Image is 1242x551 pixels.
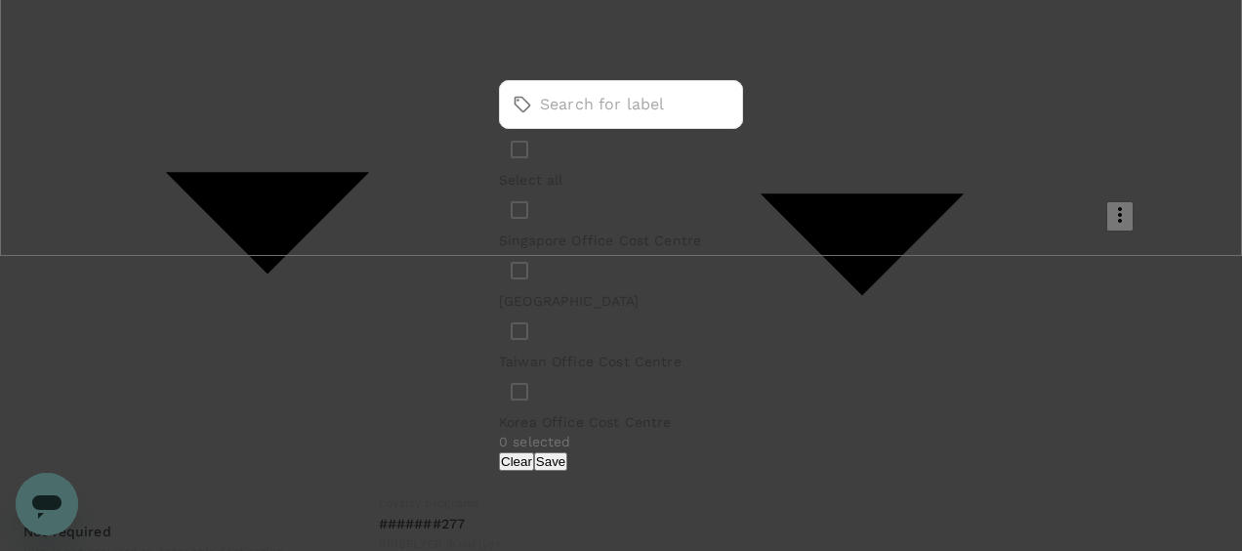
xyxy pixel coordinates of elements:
p: Singapore Office Cost Centre [499,231,743,250]
p: Taiwan Office Cost Centre [499,352,743,371]
p: [GEOGRAPHIC_DATA] [499,291,743,311]
button: Clear [499,452,534,471]
p: Select all [499,170,743,190]
input: Search for label [540,80,743,129]
p: Korea Office Cost Centre [499,412,743,432]
p: 0 selected [499,432,743,451]
button: Save [534,452,567,471]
